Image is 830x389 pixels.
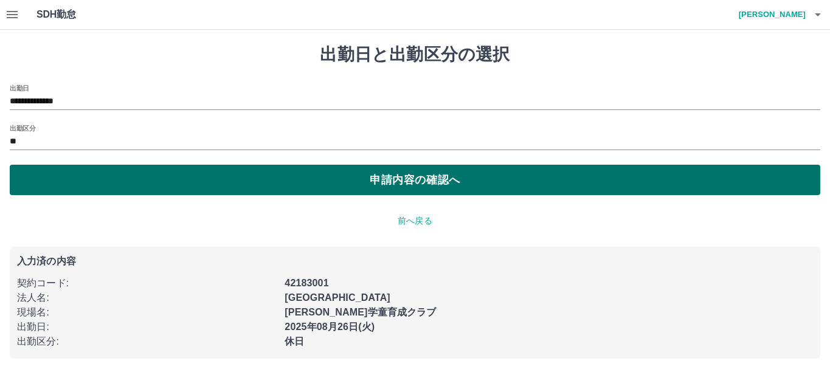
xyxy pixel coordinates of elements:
p: 現場名 : [17,305,277,320]
p: 出勤日 : [17,320,277,334]
b: 2025年08月26日(火) [285,322,375,332]
label: 出勤区分 [10,123,35,133]
b: 休日 [285,336,304,346]
p: 入力済の内容 [17,256,813,266]
p: 出勤区分 : [17,334,277,349]
p: 契約コード : [17,276,277,291]
p: 法人名 : [17,291,277,305]
b: [PERSON_NAME]学童育成クラブ [285,307,436,317]
b: 42183001 [285,278,328,288]
button: 申請内容の確認へ [10,165,820,195]
h1: 出勤日と出勤区分の選択 [10,44,820,65]
b: [GEOGRAPHIC_DATA] [285,292,390,303]
p: 前へ戻る [10,215,820,227]
label: 出勤日 [10,83,29,92]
